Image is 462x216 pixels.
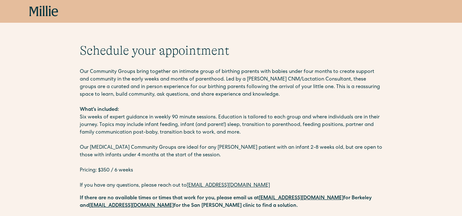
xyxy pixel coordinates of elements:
p: ‍ [80,159,383,167]
strong: If there are no available times or times that work for you, please email us at [80,196,259,201]
p: ‍ [80,174,383,182]
h1: Schedule your appointment [80,43,383,58]
p: Pricing: $350 / 6 weeks [80,167,383,174]
p: If you have any questions, please reach out to [80,182,383,189]
a: [EMAIL_ADDRESS][DOMAIN_NAME] [89,203,174,208]
p: Our Community Groups bring together an intimate group of birthing parents with babies under four ... [80,68,383,99]
p: ‍ [80,136,383,144]
strong: What's included: [80,107,119,112]
p: ‍ [80,99,383,106]
p: Our [MEDICAL_DATA] Community Groups are ideal for any [PERSON_NAME] patient with an infant 2-8 we... [80,144,383,159]
strong: for the San [PERSON_NAME] clinic to find a solution. [174,203,298,208]
a: [EMAIL_ADDRESS][DOMAIN_NAME] [187,183,270,188]
a: [EMAIL_ADDRESS][DOMAIN_NAME] [259,196,343,201]
p: Six weeks of expert guidance in weekly 90 minute sessions. Education is tailored to each group an... [80,114,383,136]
